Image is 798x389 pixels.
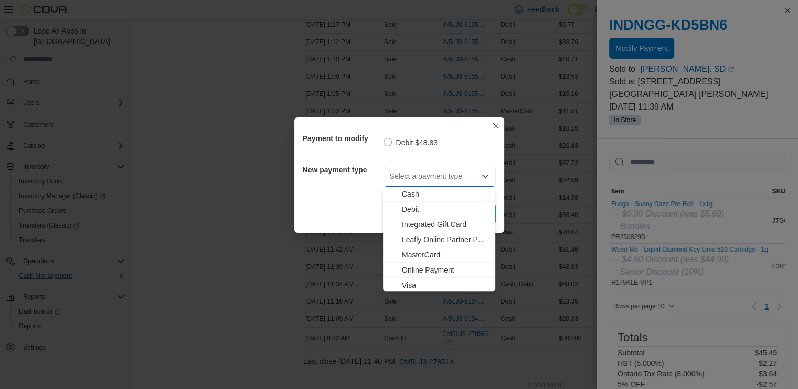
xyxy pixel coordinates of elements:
label: Debit $48.83 [384,136,438,149]
button: Debit [383,202,495,217]
h5: Payment to modify [303,128,381,149]
span: MasterCard [402,250,489,260]
button: Online Payment [383,263,495,278]
button: Cash [383,187,495,202]
input: Accessible screen reader label [390,170,391,182]
button: MasterCard [383,247,495,263]
span: Leafly Online Partner Payment [402,234,489,245]
button: Closes this modal window [490,120,502,132]
span: Cash [402,189,489,199]
span: Debit [402,204,489,214]
h5: New payment type [303,159,381,180]
button: Visa [383,278,495,293]
span: Integrated Gift Card [402,219,489,230]
div: Choose from the following options [383,187,495,293]
span: Online Payment [402,265,489,275]
button: Close list of options [481,172,490,180]
button: Leafly Online Partner Payment [383,232,495,247]
button: Integrated Gift Card [383,217,495,232]
span: Visa [402,280,489,290]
